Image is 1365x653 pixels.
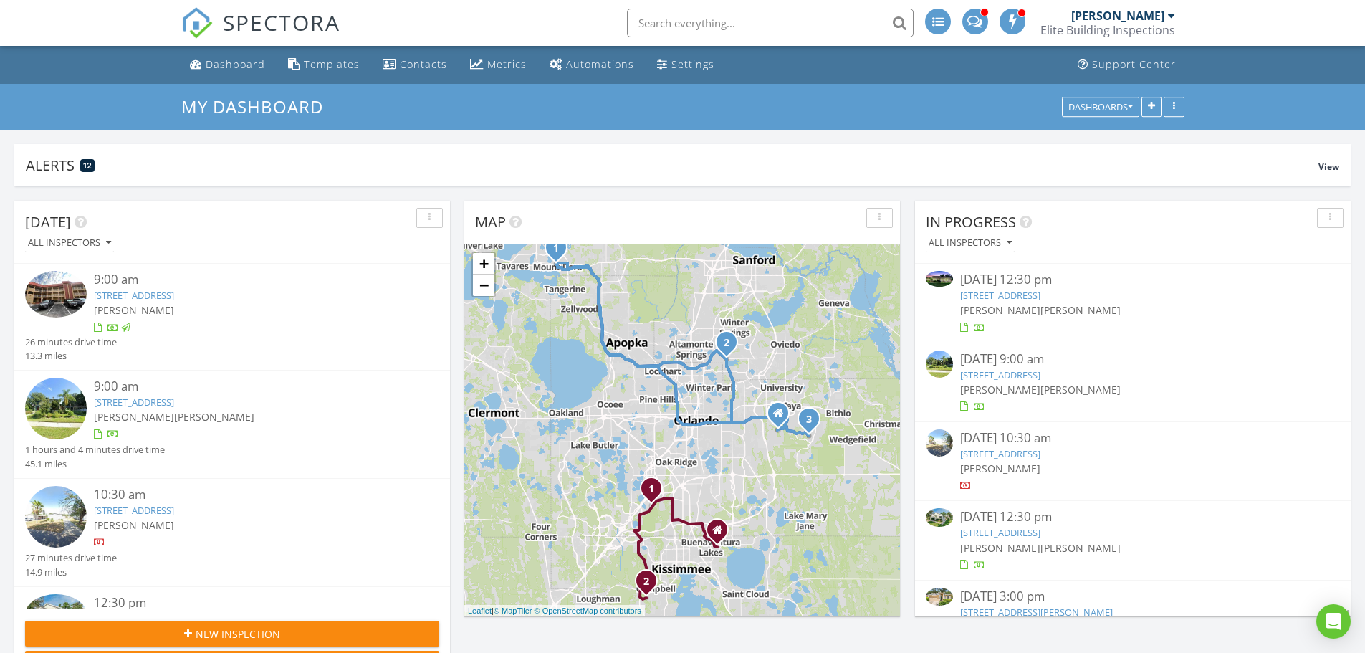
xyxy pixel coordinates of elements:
a: 9:00 am [STREET_ADDRESS] [PERSON_NAME] 26 minutes drive time 13.3 miles [25,271,439,363]
a: Templates [282,52,365,78]
span: In Progress [926,212,1016,232]
span: [PERSON_NAME] [960,541,1040,555]
img: streetview [926,429,953,457]
span: View [1318,161,1339,173]
img: streetview [25,486,87,548]
a: Contacts [377,52,453,78]
div: [DATE] 12:30 pm [960,271,1306,289]
img: 9353056%2Fcover_photos%2FeiXOUDqbj6keDiPHQIL9%2Fsmall.jpg [25,271,87,318]
span: [PERSON_NAME] [94,410,174,424]
div: Contacts [400,57,447,71]
img: streetview [25,378,87,439]
a: [STREET_ADDRESS] [94,396,174,409]
div: All Inspectors [929,238,1012,248]
div: All Inspectors [28,238,111,248]
div: [DATE] 12:30 pm [960,508,1306,526]
img: 9343637%2Fcover_photos%2FTLgl1IrHzA8rlbDHt0Tv%2Fsmall.jpeg [926,508,953,526]
div: [DATE] 10:30 am [960,429,1306,447]
a: [STREET_ADDRESS] [94,289,174,302]
div: Alerts [26,156,1318,175]
div: 14.9 miles [25,566,117,579]
img: 9344162%2Fcover_photos%2F8yHJwHkgE5Ds6y1jtwpg%2Fsmall.jpeg [926,271,953,286]
a: [STREET_ADDRESS][PERSON_NAME] [960,606,1113,619]
div: 26 minutes drive time [25,335,117,349]
a: 10:30 am [STREET_ADDRESS] [PERSON_NAME] 27 minutes drive time 14.9 miles [25,486,439,579]
div: Open Intercom Messenger [1316,604,1351,639]
div: Dashboard [206,57,265,71]
button: All Inspectors [926,234,1015,253]
span: [PERSON_NAME] [960,383,1040,396]
img: streetview [926,351,953,378]
a: [DATE] 9:00 am [STREET_ADDRESS] [PERSON_NAME][PERSON_NAME] [926,351,1340,414]
span: [PERSON_NAME] [960,303,1040,317]
a: Zoom out [473,275,494,296]
i: 1 [553,244,559,254]
a: © OpenStreetMap contributors [535,606,641,615]
span: [PERSON_NAME] [1040,303,1121,317]
div: 45.1 miles [25,457,165,471]
a: My Dashboard [181,95,335,118]
img: 9357148%2Fcover_photos%2FYqrycmJWw07aLzGGoCEq%2Fsmall.jpeg [926,588,953,606]
div: 9:00 am [94,271,405,289]
span: New Inspection [196,626,280,642]
div: [PERSON_NAME] [1071,9,1164,23]
a: [DATE] 3:00 pm [STREET_ADDRESS][PERSON_NAME] [PERSON_NAME][PERSON_NAME] [926,588,1340,652]
a: Leaflet [468,606,492,615]
a: © MapTiler [494,606,532,615]
div: 2711 Cranmoor Dr, Kissimmee, FL 34758 [646,581,655,589]
span: [PERSON_NAME] [94,303,174,317]
div: Orlando FL 32825 [778,413,787,421]
a: Zoom in [473,253,494,275]
a: Metrics [464,52,532,78]
img: 9343637%2Fcover_photos%2FTLgl1IrHzA8rlbDHt0Tv%2Fsmall.jpeg [25,594,87,636]
span: [PERSON_NAME] [174,410,254,424]
div: 2845 Dover Glen Cir, Orlando, FL 32828 [809,419,818,427]
div: Dashboards [1068,102,1133,112]
button: Dashboards [1062,97,1139,117]
a: [STREET_ADDRESS] [960,447,1040,460]
a: Support Center [1072,52,1182,78]
div: Settings [671,57,714,71]
button: All Inspectors [25,234,114,253]
a: [DATE] 12:30 pm [STREET_ADDRESS] [PERSON_NAME][PERSON_NAME] [926,508,1340,572]
img: The Best Home Inspection Software - Spectora [181,7,213,39]
span: [PERSON_NAME] [1040,541,1121,555]
div: Metrics [487,57,527,71]
div: 1 hours and 4 minutes drive time [25,443,165,457]
div: Templates [304,57,360,71]
div: 10:30 am [94,486,405,504]
div: [DATE] 3:00 pm [960,588,1306,606]
a: [DATE] 12:30 pm [STREET_ADDRESS] [PERSON_NAME][PERSON_NAME] [926,271,1340,335]
i: 3 [806,415,812,425]
span: [PERSON_NAME] [960,462,1040,475]
div: 9:00 am [94,378,405,396]
i: 2 [643,577,649,587]
a: SPECTORA [181,19,340,49]
span: SPECTORA [223,7,340,37]
div: Elite Building Inspections [1040,23,1175,37]
a: 9:00 am [STREET_ADDRESS] [PERSON_NAME][PERSON_NAME] 1 hours and 4 minutes drive time 45.1 miles [25,378,439,471]
div: 13.3 miles [25,349,117,363]
i: 2 [724,338,729,348]
span: [PERSON_NAME] [1040,383,1121,396]
div: 291 Drosdick Dr, Casselberry, FL 32707 [727,342,735,351]
a: [DATE] 10:30 am [STREET_ADDRESS] [PERSON_NAME] [926,429,1340,493]
div: Support Center [1092,57,1176,71]
span: Map [475,212,506,232]
button: New Inspection [25,621,439,647]
div: | [464,605,645,617]
div: 351 W 10th Ave, Mount Dora, FL 32757 [556,247,565,256]
span: [DATE] [25,212,71,232]
a: [STREET_ADDRESS] [960,289,1040,302]
div: [DATE] 9:00 am [960,351,1306,368]
div: Automations [566,57,634,71]
span: 12 [83,161,92,171]
div: 12:30 pm [94,594,405,612]
a: [STREET_ADDRESS] [960,526,1040,539]
div: 27 minutes drive time [25,551,117,565]
a: [STREET_ADDRESS] [94,504,174,517]
a: Automations (Advanced) [544,52,640,78]
i: 1 [648,485,654,495]
div: 2612 Berkshire Cir, Kissimmee FL 34743 [717,530,726,538]
a: Dashboard [184,52,271,78]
